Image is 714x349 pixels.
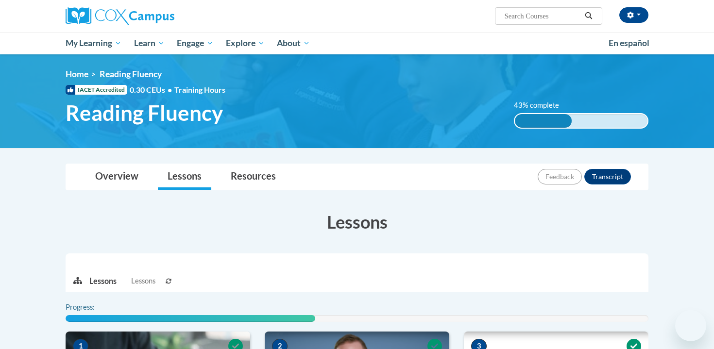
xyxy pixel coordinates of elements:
[177,37,213,49] span: Engage
[174,85,225,94] span: Training Hours
[602,33,656,53] a: En español
[581,10,596,22] button: Search
[619,7,648,23] button: Account Settings
[134,37,165,49] span: Learn
[131,276,155,286] span: Lessons
[609,38,649,48] span: En español
[128,32,171,54] a: Learn
[271,32,317,54] a: About
[66,302,121,313] label: Progress:
[51,32,663,54] div: Main menu
[85,164,148,190] a: Overview
[130,84,174,95] span: 0.30 CEUs
[226,37,265,49] span: Explore
[158,164,211,190] a: Lessons
[170,32,220,54] a: Engage
[100,69,162,79] span: Reading Fluency
[277,37,310,49] span: About
[538,169,582,184] button: Feedback
[66,85,127,95] span: IACET Accredited
[221,164,286,190] a: Resources
[59,32,128,54] a: My Learning
[675,310,706,341] iframe: Button to launch messaging window
[504,10,581,22] input: Search Courses
[220,32,271,54] a: Explore
[66,69,88,79] a: Home
[66,210,648,234] h3: Lessons
[89,276,117,286] p: Lessons
[168,85,172,94] span: •
[514,100,570,111] label: 43% complete
[515,114,572,128] div: 43% complete
[584,169,631,184] button: Transcript
[66,7,174,25] img: Cox Campus
[66,100,223,126] span: Reading Fluency
[66,7,250,25] a: Cox Campus
[66,37,121,49] span: My Learning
